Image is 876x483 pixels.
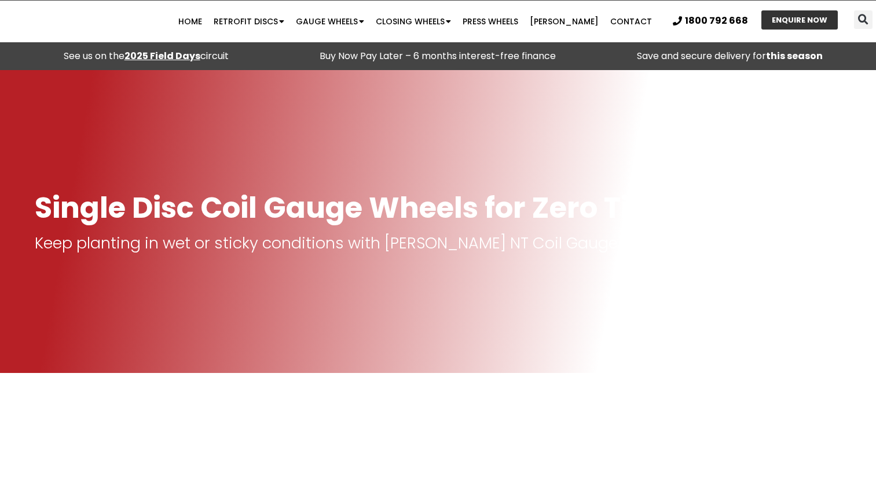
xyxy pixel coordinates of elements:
[761,10,838,30] a: ENQUIRE NOW
[6,48,286,64] div: See us on the circuit
[290,10,370,33] a: Gauge Wheels
[772,16,827,24] span: ENQUIRE NOW
[685,16,748,25] span: 1800 792 668
[617,399,700,482] img: Plant on time any time
[854,10,873,29] div: Search
[457,10,524,33] a: Press Wheels
[397,399,480,482] img: Plant in any conditions
[35,235,841,251] p: Keep planting in wet or sticky conditions with [PERSON_NAME] NT Coil Gauge Wheels.
[590,48,870,64] p: Save and secure delivery for
[673,16,748,25] a: 1800 792 668
[177,399,260,482] img: Eliminates mud build-up
[604,10,658,33] a: Contact
[124,49,200,63] a: 2025 Field Days
[766,49,823,63] strong: this season
[35,192,841,224] h1: Single Disc Coil Gauge Wheels for Zero Till Farming
[170,10,660,33] nav: Menu
[524,10,604,33] a: [PERSON_NAME]
[208,10,290,33] a: Retrofit Discs
[35,3,151,39] img: Ryan NT logo
[173,10,208,33] a: Home
[370,10,457,33] a: Closing Wheels
[298,48,578,64] p: Buy Now Pay Later – 6 months interest-free finance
